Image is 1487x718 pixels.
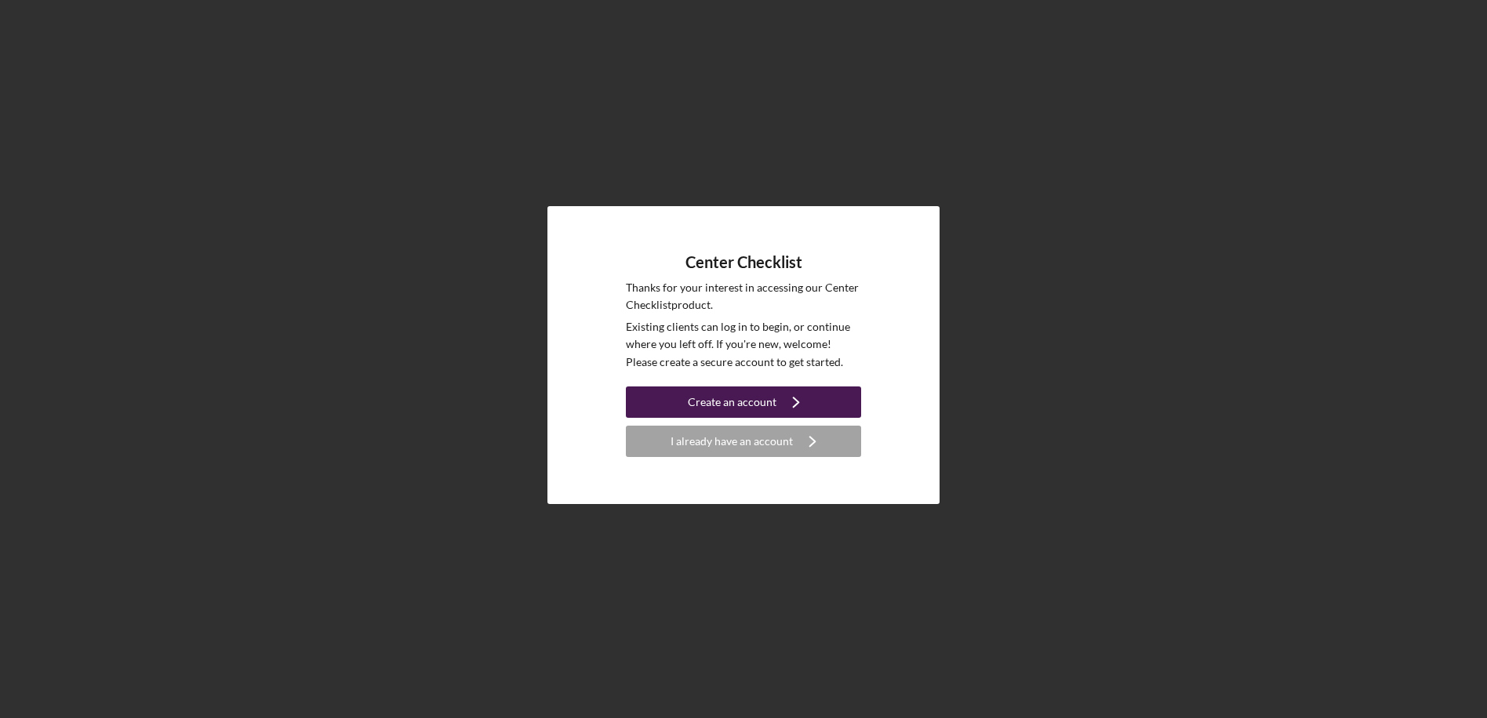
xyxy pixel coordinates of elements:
[626,386,861,422] a: Create an account
[626,318,861,371] p: Existing clients can log in to begin, or continue where you left off. If you're new, welcome! Ple...
[671,426,793,457] div: I already have an account
[685,253,802,271] h4: Center Checklist
[626,386,861,418] button: Create an account
[626,279,861,314] p: Thanks for your interest in accessing our Center Checklist product.
[626,426,861,457] button: I already have an account
[688,386,776,418] div: Create an account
